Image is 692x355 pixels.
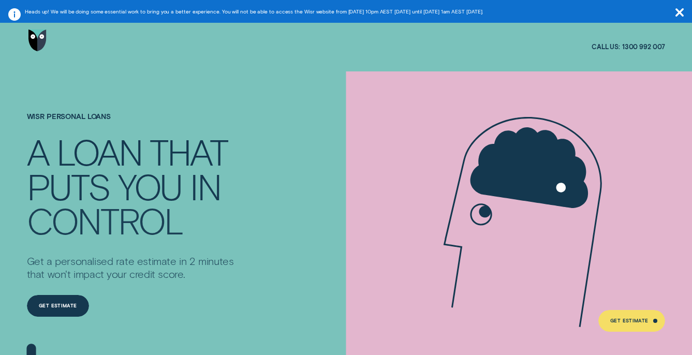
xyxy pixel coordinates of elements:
[27,135,49,168] div: A
[27,112,238,135] h1: Wisr Personal Loans
[27,169,110,202] div: PUTS
[598,310,666,332] a: Get Estimate
[28,29,47,51] img: Wisr
[27,295,89,317] a: Get Estimate
[56,135,141,168] div: LOAN
[150,135,227,168] div: THAT
[27,255,238,281] p: Get a personalised rate estimate in 2 minutes that won't impact your credit score.
[622,43,666,51] span: 1300 992 007
[27,135,238,236] h4: A LOAN THAT PUTS YOU IN CONTROL
[27,203,183,237] div: CONTROL
[190,169,220,202] div: IN
[592,43,620,51] span: Call us:
[27,16,49,65] a: Go to home page
[592,43,665,51] a: Call us:1300 992 007
[118,169,182,202] div: YOU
